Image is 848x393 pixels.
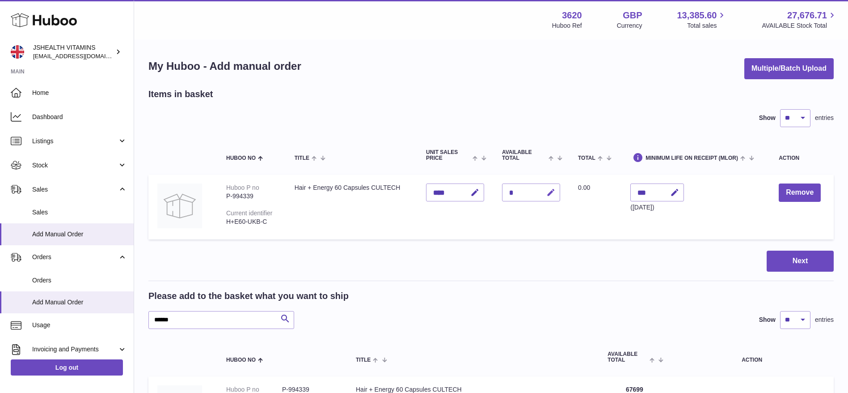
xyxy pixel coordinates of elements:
div: Huboo Ref [552,21,582,30]
div: Current identifier [226,209,273,217]
img: internalAdmin-3620@internal.huboo.com [11,45,24,59]
span: Total [578,155,595,161]
strong: GBP [623,9,642,21]
span: [EMAIL_ADDRESS][DOMAIN_NAME] [33,52,131,60]
button: Next [767,251,834,272]
div: Action [779,155,825,161]
div: JSHEALTH VITAMINS [33,43,114,60]
span: AVAILABLE Total [502,150,546,161]
div: P-994339 [226,192,277,201]
span: Add Manual Order [32,230,127,239]
span: Listings [32,137,118,145]
span: Title [356,357,371,363]
span: Invoicing and Payments [32,345,118,354]
span: entries [815,114,834,122]
div: Huboo P no [226,184,259,191]
span: Title [295,155,309,161]
div: ([DATE]) [630,203,684,212]
div: Currency [617,21,642,30]
h1: My Huboo - Add manual order [148,59,301,73]
span: Usage [32,321,127,329]
span: Dashboard [32,113,127,121]
span: Unit Sales Price [426,150,470,161]
span: Orders [32,253,118,261]
span: Stock [32,161,118,170]
td: Hair + Energy 60 Capsules CULTECH [286,175,417,239]
span: Sales [32,185,118,194]
div: H+E60-UKB-C [226,218,277,226]
a: 13,385.60 Total sales [677,9,727,30]
h2: Items in basket [148,88,213,100]
span: Huboo no [226,155,256,161]
span: 0.00 [578,184,590,191]
a: Log out [11,359,123,376]
strong: 3620 [562,9,582,21]
span: Huboo no [226,357,256,363]
a: 27,676.71 AVAILABLE Stock Total [762,9,837,30]
span: Minimum Life On Receipt (MLOR) [645,155,738,161]
th: Action [670,342,834,372]
button: Multiple/Batch Upload [744,58,834,79]
button: Remove [779,184,821,202]
span: 13,385.60 [677,9,717,21]
span: Add Manual Order [32,298,127,307]
span: Orders [32,276,127,285]
img: Hair + Energy 60 Capsules CULTECH [157,184,202,228]
label: Show [759,114,776,122]
span: Home [32,89,127,97]
label: Show [759,316,776,324]
span: Total sales [687,21,727,30]
span: entries [815,316,834,324]
h2: Please add to the basket what you want to ship [148,290,349,302]
span: Sales [32,208,127,217]
span: AVAILABLE Total [608,351,647,363]
span: 27,676.71 [787,9,827,21]
span: AVAILABLE Stock Total [762,21,837,30]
